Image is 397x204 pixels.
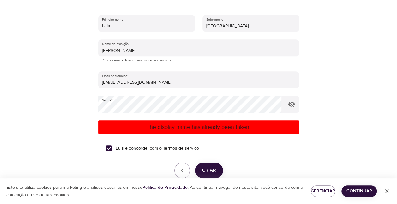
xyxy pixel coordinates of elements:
[316,187,330,195] span: Gerenciar
[341,185,377,197] button: Continuar
[103,57,295,64] p: O seu verdadeiro nome será escondido.
[346,187,372,195] span: Continuar
[311,185,335,197] button: Gerenciar
[195,163,223,178] button: Criar
[116,145,199,152] span: Eu li e concordei com o
[202,166,216,175] span: Criar
[163,145,199,152] a: Termos de serviço
[142,185,188,190] a: Política de Privacidade
[101,123,297,131] p: The display name has already been taken.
